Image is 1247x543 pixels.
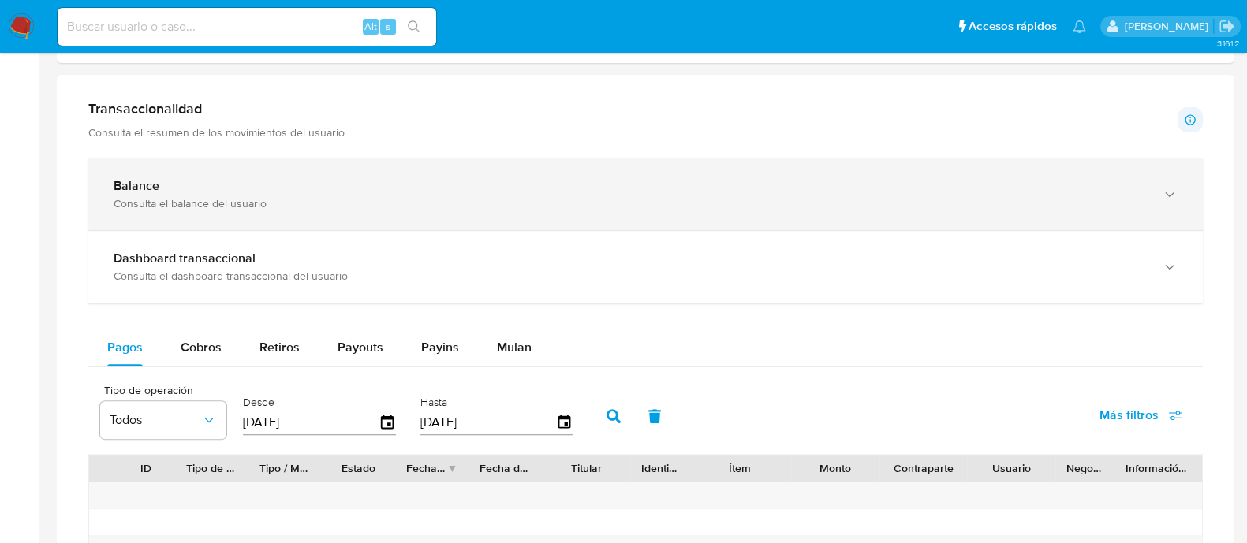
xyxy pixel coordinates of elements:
[1219,18,1235,35] a: Salir
[1216,37,1239,50] span: 3.161.2
[969,18,1057,35] span: Accesos rápidos
[386,19,390,34] span: s
[364,19,377,34] span: Alt
[1073,20,1086,33] a: Notificaciones
[1124,19,1213,34] p: anamaria.arriagasanchez@mercadolibre.com.mx
[398,16,430,38] button: search-icon
[58,17,436,37] input: Buscar usuario o caso...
